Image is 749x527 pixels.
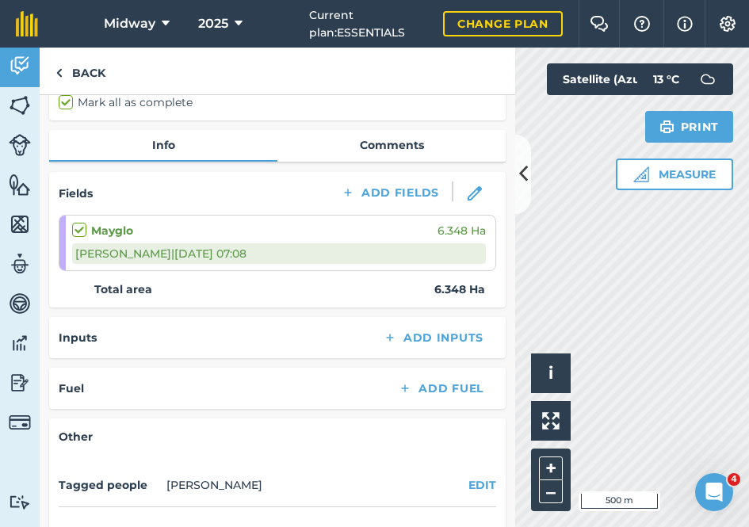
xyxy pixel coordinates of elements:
button: Add Inputs [370,327,496,349]
button: EDIT [468,476,496,494]
li: [PERSON_NAME] [166,476,262,494]
h4: Fuel [59,380,84,397]
img: svg+xml;base64,PHN2ZyB4bWxucz0iaHR0cDovL3d3dy53My5vcmcvMjAwMC9zdmciIHdpZHRoPSI1NiIgaGVpZ2h0PSI2MC... [9,212,31,236]
img: svg+xml;base64,PHN2ZyB4bWxucz0iaHR0cDovL3d3dy53My5vcmcvMjAwMC9zdmciIHdpZHRoPSI1NiIgaGVpZ2h0PSI2MC... [9,94,31,117]
a: Comments [277,130,506,160]
button: + [539,456,563,480]
strong: 6.348 Ha [434,281,485,298]
span: i [548,363,553,383]
img: Four arrows, one pointing top left, one top right, one bottom right and the last bottom left [542,412,560,430]
img: svg+xml;base64,PD94bWwgdmVyc2lvbj0iMS4wIiBlbmNvZGluZz0idXRmLTgiPz4KPCEtLSBHZW5lcmF0b3I6IEFkb2JlIE... [9,495,31,510]
button: Satellite (Azure) [547,63,699,95]
span: Current plan : ESSENTIALS [309,6,430,42]
iframe: Intercom live chat [695,473,733,511]
img: svg+xml;base64,PHN2ZyB4bWxucz0iaHR0cDovL3d3dy53My5vcmcvMjAwMC9zdmciIHdpZHRoPSIxOSIgaGVpZ2h0PSIyNC... [659,117,674,136]
img: svg+xml;base64,PD94bWwgdmVyc2lvbj0iMS4wIiBlbmNvZGluZz0idXRmLTgiPz4KPCEtLSBHZW5lcmF0b3I6IEFkb2JlIE... [9,411,31,433]
button: Add Fuel [385,377,496,399]
strong: Mayglo [91,222,133,239]
span: 6.348 Ha [438,222,486,239]
img: svg+xml;base64,PD94bWwgdmVyc2lvbj0iMS4wIiBlbmNvZGluZz0idXRmLTgiPz4KPCEtLSBHZW5lcmF0b3I6IEFkb2JlIE... [9,331,31,355]
div: [PERSON_NAME] | [DATE] 07:08 [72,243,486,264]
strong: Total area [94,281,152,298]
a: Back [40,48,121,94]
img: A question mark icon [632,16,652,32]
img: svg+xml;base64,PD94bWwgdmVyc2lvbj0iMS4wIiBlbmNvZGluZz0idXRmLTgiPz4KPCEtLSBHZW5lcmF0b3I6IEFkb2JlIE... [9,371,31,395]
img: Ruler icon [633,166,649,182]
img: Two speech bubbles overlapping with the left bubble in the forefront [590,16,609,32]
span: 4 [728,473,740,486]
img: fieldmargin Logo [16,11,38,36]
img: svg+xml;base64,PD94bWwgdmVyc2lvbj0iMS4wIiBlbmNvZGluZz0idXRmLTgiPz4KPCEtLSBHZW5lcmF0b3I6IEFkb2JlIE... [9,292,31,315]
h4: Fields [59,185,93,202]
a: Info [49,130,277,160]
h4: Tagged people [59,476,160,494]
span: 2025 [198,14,228,33]
img: svg+xml;base64,PD94bWwgdmVyc2lvbj0iMS4wIiBlbmNvZGluZz0idXRmLTgiPz4KPCEtLSBHZW5lcmF0b3I6IEFkb2JlIE... [9,252,31,276]
label: Mark all as complete [59,94,193,111]
button: Measure [616,158,733,190]
img: svg+xml;base64,PD94bWwgdmVyc2lvbj0iMS4wIiBlbmNvZGluZz0idXRmLTgiPz4KPCEtLSBHZW5lcmF0b3I6IEFkb2JlIE... [692,63,724,95]
span: Midway [104,14,155,33]
button: Add Fields [328,181,452,204]
span: 13 ° C [653,63,679,95]
h4: Other [59,428,496,445]
button: 13 °C [637,63,733,95]
img: svg+xml;base64,PHN2ZyB3aWR0aD0iMTgiIGhlaWdodD0iMTgiIHZpZXdCb3g9IjAgMCAxOCAxOCIgZmlsbD0ibm9uZSIgeG... [468,186,482,200]
img: svg+xml;base64,PHN2ZyB4bWxucz0iaHR0cDovL3d3dy53My5vcmcvMjAwMC9zdmciIHdpZHRoPSI5IiBoZWlnaHQ9IjI0Ii... [55,63,63,82]
img: svg+xml;base64,PHN2ZyB4bWxucz0iaHR0cDovL3d3dy53My5vcmcvMjAwMC9zdmciIHdpZHRoPSIxNyIgaGVpZ2h0PSIxNy... [677,14,693,33]
button: – [539,480,563,503]
a: Change plan [443,11,563,36]
img: svg+xml;base64,PHN2ZyB4bWxucz0iaHR0cDovL3d3dy53My5vcmcvMjAwMC9zdmciIHdpZHRoPSI1NiIgaGVpZ2h0PSI2MC... [9,173,31,197]
h4: Inputs [59,329,97,346]
img: svg+xml;base64,PD94bWwgdmVyc2lvbj0iMS4wIiBlbmNvZGluZz0idXRmLTgiPz4KPCEtLSBHZW5lcmF0b3I6IEFkb2JlIE... [9,54,31,78]
button: Print [645,111,734,143]
button: i [531,353,571,393]
img: A cog icon [718,16,737,32]
img: svg+xml;base64,PD94bWwgdmVyc2lvbj0iMS4wIiBlbmNvZGluZz0idXRmLTgiPz4KPCEtLSBHZW5lcmF0b3I6IEFkb2JlIE... [9,134,31,156]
